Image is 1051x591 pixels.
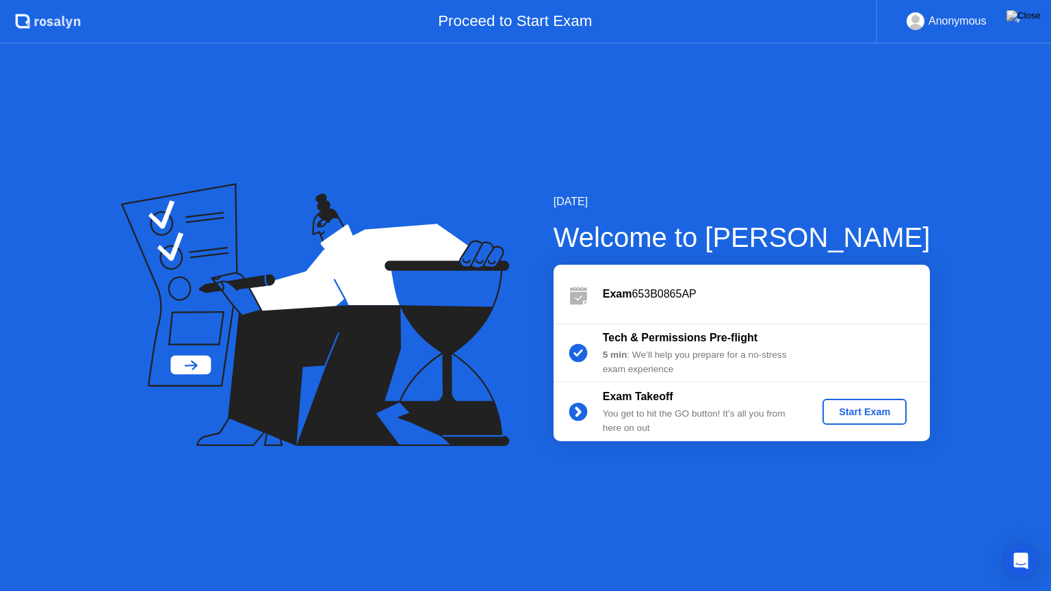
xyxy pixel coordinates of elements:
b: Exam Takeoff [603,391,673,402]
div: 653B0865AP [603,286,930,302]
div: You get to hit the GO button! It’s all you from here on out [603,407,800,435]
button: Start Exam [822,399,907,425]
div: [DATE] [554,194,931,210]
div: Start Exam [828,406,901,417]
b: Exam [603,288,632,300]
div: Anonymous [929,12,987,30]
div: Welcome to [PERSON_NAME] [554,217,931,258]
img: Close [1007,10,1041,21]
b: Tech & Permissions Pre-flight [603,332,757,343]
div: Open Intercom Messenger [1004,544,1037,577]
div: : We’ll help you prepare for a no-stress exam experience [603,348,800,376]
b: 5 min [603,350,627,360]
